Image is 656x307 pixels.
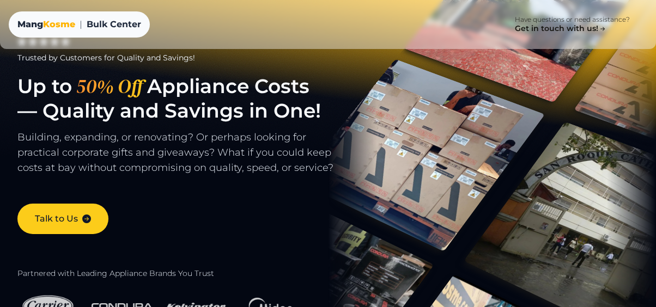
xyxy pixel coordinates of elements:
p: Have questions or need assistance? [515,15,630,24]
span: Kosme [43,19,75,29]
h1: Up to Appliance Costs — Quality and Savings in One! [17,74,350,123]
span: | [80,18,82,31]
div: Trusted by Customers for Quality and Savings! [17,52,350,63]
h4: Get in touch with us! [515,24,607,34]
a: Have questions or need assistance? Get in touch with us! [497,9,647,40]
h2: Partnered with Leading Appliance Brands You Trust [17,269,350,279]
p: Building, expanding, or renovating? Or perhaps looking for practical corporate gifts and giveaway... [17,130,350,186]
a: MangKosme [17,18,75,31]
span: Bulk Center [87,18,141,31]
span: 50% Off [72,74,147,99]
div: Mang [17,18,75,31]
a: Talk to Us [17,204,108,234]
